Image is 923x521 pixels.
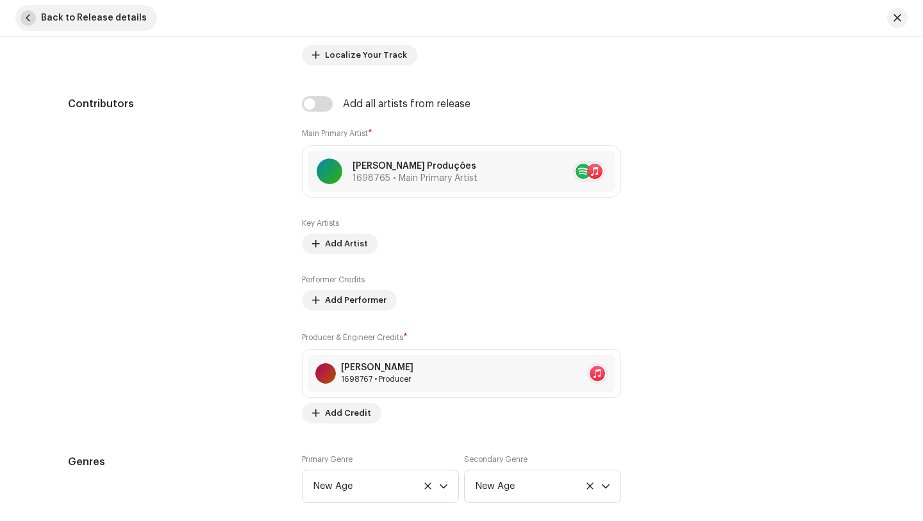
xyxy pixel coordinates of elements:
h5: Genres [68,454,281,470]
button: Add Credit [302,403,381,423]
span: New Age [475,470,601,502]
span: 1698765 • Main Primary Artist [353,174,478,183]
div: dropdown trigger [439,470,448,502]
span: Add Artist [325,231,368,257]
label: Performer Credits [302,275,365,285]
span: Add Credit [325,400,371,426]
label: Secondary Genre [464,454,528,465]
div: [PERSON_NAME] [341,363,413,373]
p: [PERSON_NAME] Produções [353,160,478,173]
button: Localize Your Track [302,45,417,65]
div: dropdown trigger [601,470,610,502]
div: Add all artists from release [343,99,470,109]
h5: Contributors [68,96,281,112]
button: Add Performer [302,290,397,311]
span: Localize Your Track [325,42,407,68]
label: Key Artists [302,218,339,228]
span: New Age [313,470,439,502]
small: Main Primary Artist [302,130,368,137]
button: Add Artist [302,234,378,254]
span: Add Performer [325,287,387,313]
small: Producer & Engineer Credits [302,334,403,341]
div: Producer [341,374,413,384]
label: Primary Genre [302,454,353,465]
